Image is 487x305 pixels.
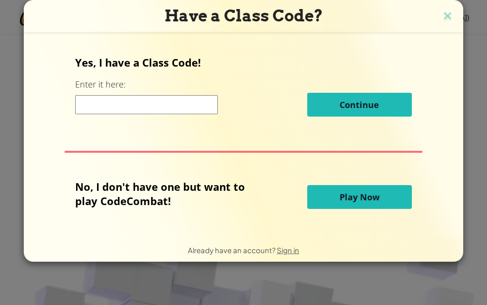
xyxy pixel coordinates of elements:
p: No, I don't have one but want to play CodeCombat! [75,179,259,208]
button: Play Now [307,185,412,209]
span: Have a Class Code? [165,6,323,25]
span: Continue [340,99,379,110]
span: Play Now [340,191,380,203]
button: Continue [307,93,412,117]
span: Already have an account? [188,246,277,255]
p: Yes, I have a Class Code! [75,55,411,69]
a: Sign in [277,246,299,255]
img: close icon [441,10,454,24]
label: Enter it here: [75,79,126,90]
